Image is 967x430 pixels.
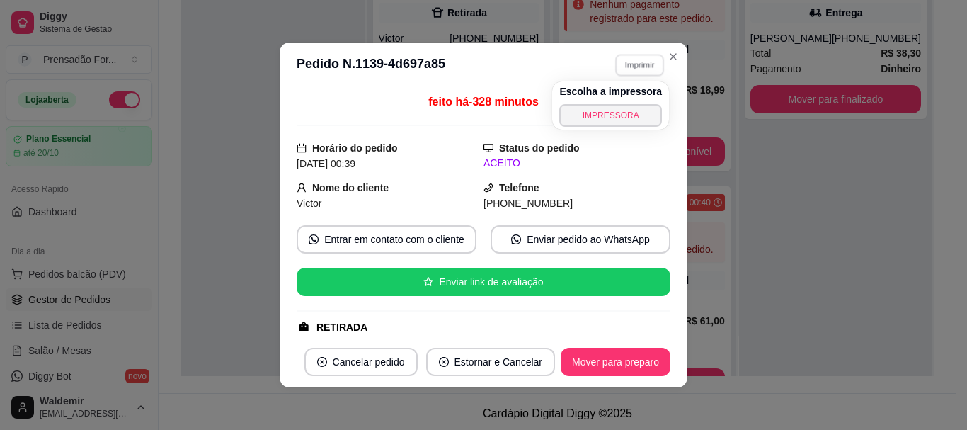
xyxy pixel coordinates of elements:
[499,182,539,193] strong: Telefone
[297,158,355,169] span: [DATE] 00:39
[297,183,307,193] span: user
[483,156,670,171] div: ACEITO
[423,277,433,287] span: star
[559,104,662,127] button: IMPRESSORA
[297,198,322,209] span: Victor
[312,182,389,193] strong: Nome do cliente
[426,348,556,376] button: close-circleEstornar e Cancelar
[304,348,418,376] button: close-circleCancelar pedido
[297,143,307,153] span: calendar
[483,183,493,193] span: phone
[428,96,539,108] span: feito há -328 minutos
[317,357,327,367] span: close-circle
[483,143,493,153] span: desktop
[615,54,664,76] button: Imprimir
[297,54,445,77] h3: Pedido N. 1139-4d697a85
[662,45,685,68] button: Close
[309,234,319,244] span: whats-app
[511,234,521,244] span: whats-app
[561,348,670,376] button: Mover para preparo
[559,84,662,98] h4: Escolha a impressora
[297,225,476,254] button: whats-appEntrar em contato com o cliente
[499,142,580,154] strong: Status do pedido
[312,142,398,154] strong: Horário do pedido
[483,198,573,209] span: [PHONE_NUMBER]
[297,268,670,296] button: starEnviar link de avaliação
[491,225,670,254] button: whats-appEnviar pedido ao WhatsApp
[316,320,367,335] div: RETIRADA
[439,357,449,367] span: close-circle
